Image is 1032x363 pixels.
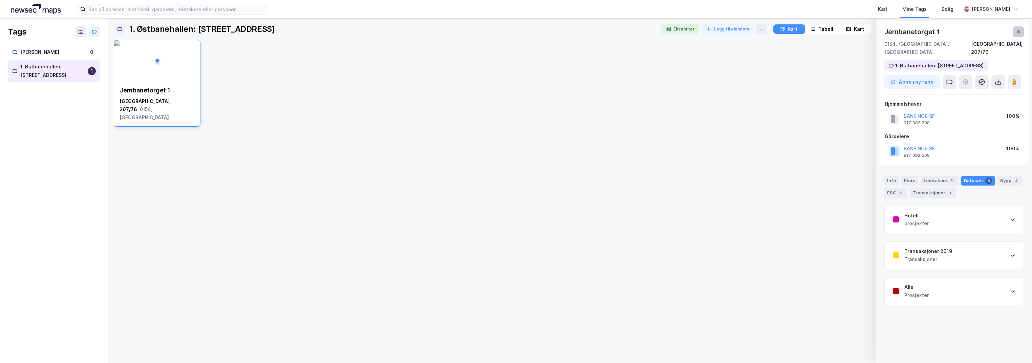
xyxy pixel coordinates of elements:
[661,24,699,35] button: Eksporter
[901,176,918,186] div: Eiere
[898,190,904,196] div: 5
[904,153,930,158] div: 917 082 308
[1006,112,1019,120] div: 100%
[120,97,195,122] div: [GEOGRAPHIC_DATA], 207/76
[884,188,907,198] div: ESG
[8,26,26,37] div: Tags
[947,190,953,196] div: 1
[878,5,887,13] div: Kart
[20,63,85,80] div: 1. Østbanehallen: [STREET_ADDRESS]
[114,40,120,46] img: 256x120
[902,5,927,13] div: Mine Tags
[904,212,929,220] div: Hotell
[8,60,100,82] a: 1. Østbanehallen: [STREET_ADDRESS]1
[884,176,899,186] div: Info
[972,5,1010,13] div: [PERSON_NAME]
[884,40,971,56] div: 0154, [GEOGRAPHIC_DATA], [GEOGRAPHIC_DATA]
[8,45,100,59] a: [PERSON_NAME]0
[854,25,864,33] div: Kart
[904,283,929,291] div: Alle
[997,176,1023,186] div: Bygg
[885,132,1024,141] div: Gårdeiere
[910,188,956,198] div: Transaksjoner
[120,106,169,120] span: 0154, [GEOGRAPHIC_DATA]
[88,48,96,56] div: 0
[949,177,956,184] div: 51
[120,86,195,94] div: Jernbanetorget 1
[885,100,1024,108] div: Hjemmelshaver
[818,25,833,33] div: Tabell
[904,291,929,299] div: Prosjekter
[788,25,797,33] div: Kort
[884,26,941,37] div: Jernbanetorget 1
[1006,145,1019,153] div: 100%
[20,48,85,57] div: [PERSON_NAME]
[904,219,929,228] div: prosjekter
[884,75,940,89] button: Åpne i ny fane
[942,5,953,13] div: Bolig
[88,67,96,75] div: 1
[921,176,959,186] div: Leietakere
[971,40,1024,56] div: [GEOGRAPHIC_DATA], 207/76
[985,177,992,184] div: 3
[1013,177,1020,184] div: 4
[904,120,930,126] div: 917 082 308
[998,330,1032,363] div: Kontrollprogram for chat
[86,4,266,14] input: Søk på adresse, matrikkel, gårdeiere, leietakere eller personer
[998,330,1032,363] iframe: Chat Widget
[904,247,952,255] div: Transaksjoner 2019
[904,255,952,263] div: Transaksjoner
[11,4,61,14] img: logo.a4113a55bc3d86da70a041830d287a7e.svg
[129,24,275,35] div: 1. Østbanehallen: [STREET_ADDRESS]
[702,24,754,35] button: Legg til eiendom
[961,176,995,186] div: Datasett
[895,62,984,70] div: 1. Østbanehallen: [STREET_ADDRESS]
